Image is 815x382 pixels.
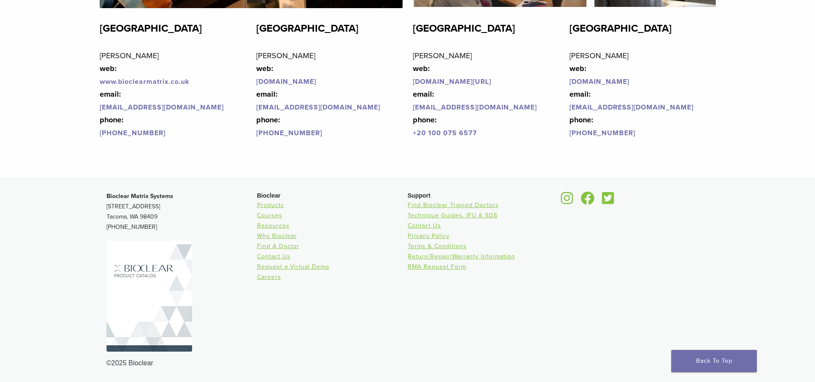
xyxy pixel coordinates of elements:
[257,263,329,270] a: Request a Virtual Demo
[413,49,559,139] p: [PERSON_NAME]
[100,89,121,99] strong: email:
[107,191,257,232] p: [STREET_ADDRESS] Tacoma, WA 98409 [PHONE_NUMBER]
[569,64,587,73] strong: web:
[257,201,284,209] a: Products
[413,103,537,112] a: [EMAIL_ADDRESS][DOMAIN_NAME]
[408,222,441,229] a: Contact Us
[408,253,515,260] a: Return/Repair/Warranty Information
[569,89,591,99] strong: email:
[413,22,515,35] strong: [GEOGRAPHIC_DATA]
[408,243,467,250] a: Terms & Conditions
[599,197,617,205] a: Bioclear
[100,115,124,124] strong: phone:
[256,64,273,73] strong: web:
[569,129,635,137] a: [PHONE_NUMBER]
[257,192,281,199] span: Bioclear
[558,197,576,205] a: Bioclear
[413,64,430,73] strong: web:
[257,273,281,281] a: Careers
[569,77,629,86] a: [DOMAIN_NAME]
[100,103,224,112] a: [EMAIL_ADDRESS][DOMAIN_NAME]
[107,192,173,200] strong: Bioclear Matrix Systems
[413,89,434,99] strong: email:
[256,103,380,112] a: [EMAIL_ADDRESS][DOMAIN_NAME]
[417,129,477,137] a: 20 100 075 6577
[413,77,491,86] a: [DOMAIN_NAME][URL]
[569,22,672,35] strong: [GEOGRAPHIC_DATA]
[100,64,117,73] strong: web:
[671,350,757,372] a: Back To Top
[257,253,290,260] a: Contact Us
[257,212,282,219] a: Courses
[408,212,498,219] a: Technique Guides, IFU & SDS
[100,129,166,137] a: [PHONE_NUMBER]
[257,222,290,229] a: Resources
[408,263,466,270] a: RMA Request Form
[413,115,437,124] strong: phone:
[107,241,192,352] img: Bioclear
[408,232,450,240] a: Privacy Policy
[256,89,278,99] strong: email:
[256,115,280,124] strong: phone:
[257,243,299,250] a: Find A Doctor
[413,129,417,137] a: +
[256,22,359,35] strong: [GEOGRAPHIC_DATA]
[107,358,709,368] div: ©2025 Bioclear
[100,49,246,139] p: [PERSON_NAME]
[100,22,202,35] strong: [GEOGRAPHIC_DATA]
[256,77,316,86] a: [DOMAIN_NAME]
[100,77,185,86] a: www.bioclearmatrix.co.u
[569,103,693,112] a: [EMAIL_ADDRESS][DOMAIN_NAME]
[256,129,322,137] a: [PHONE_NUMBER]
[257,232,297,240] a: Why Bioclear
[569,49,716,139] p: [PERSON_NAME]
[185,77,190,86] a: k
[569,115,593,124] strong: phone:
[408,192,431,199] span: Support
[408,201,499,209] a: Find Bioclear Trained Doctors
[256,49,403,139] p: [PERSON_NAME]
[578,197,598,205] a: Bioclear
